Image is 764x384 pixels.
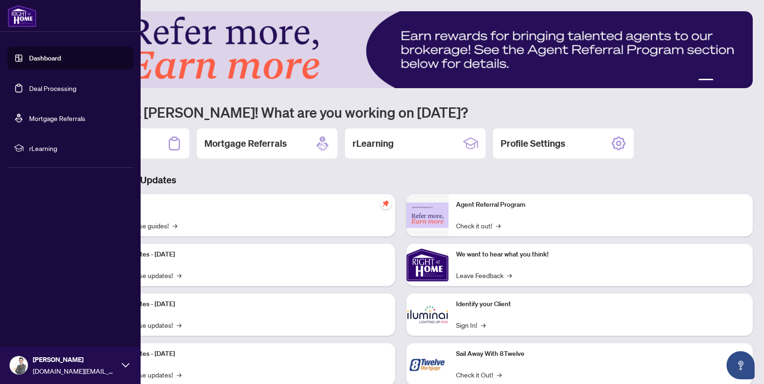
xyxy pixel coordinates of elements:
a: Sign In!→ [456,320,486,330]
a: Mortgage Referrals [29,114,85,122]
a: Check it Out!→ [456,369,502,380]
span: rLearning [29,143,127,153]
span: → [497,369,502,380]
p: Platform Updates - [DATE] [98,349,388,359]
button: 1 [698,79,713,83]
h2: rLearning [352,137,394,150]
p: Identify your Client [456,299,745,309]
span: → [507,270,512,280]
h2: Profile Settings [501,137,565,150]
span: → [172,220,177,231]
h3: Brokerage & Industry Updates [49,173,753,187]
button: 5 [740,79,743,83]
span: [DOMAIN_NAME][EMAIL_ADDRESS][DOMAIN_NAME] [33,366,117,376]
p: We want to hear what you think! [456,249,745,260]
button: 2 [717,79,721,83]
span: → [177,320,181,330]
button: 3 [725,79,728,83]
img: logo [7,5,37,27]
p: Agent Referral Program [456,200,745,210]
span: pushpin [380,198,391,209]
p: Self-Help [98,200,388,210]
a: Deal Processing [29,84,76,92]
h2: Mortgage Referrals [204,137,287,150]
p: Platform Updates - [DATE] [98,249,388,260]
a: Check it out!→ [456,220,501,231]
span: → [496,220,501,231]
a: Dashboard [29,54,61,62]
button: Open asap [727,351,755,379]
a: Leave Feedback→ [456,270,512,280]
span: → [177,270,181,280]
p: Sail Away With 8Twelve [456,349,745,359]
img: Slide 0 [49,11,753,88]
img: We want to hear what you think! [406,244,449,286]
span: [PERSON_NAME] [33,354,117,365]
span: → [481,320,486,330]
img: Profile Icon [10,356,28,374]
img: Identify your Client [406,294,449,336]
button: 4 [732,79,736,83]
span: → [177,369,181,380]
img: Agent Referral Program [406,203,449,228]
h1: Welcome back [PERSON_NAME]! What are you working on [DATE]? [49,103,753,121]
p: Platform Updates - [DATE] [98,299,388,309]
